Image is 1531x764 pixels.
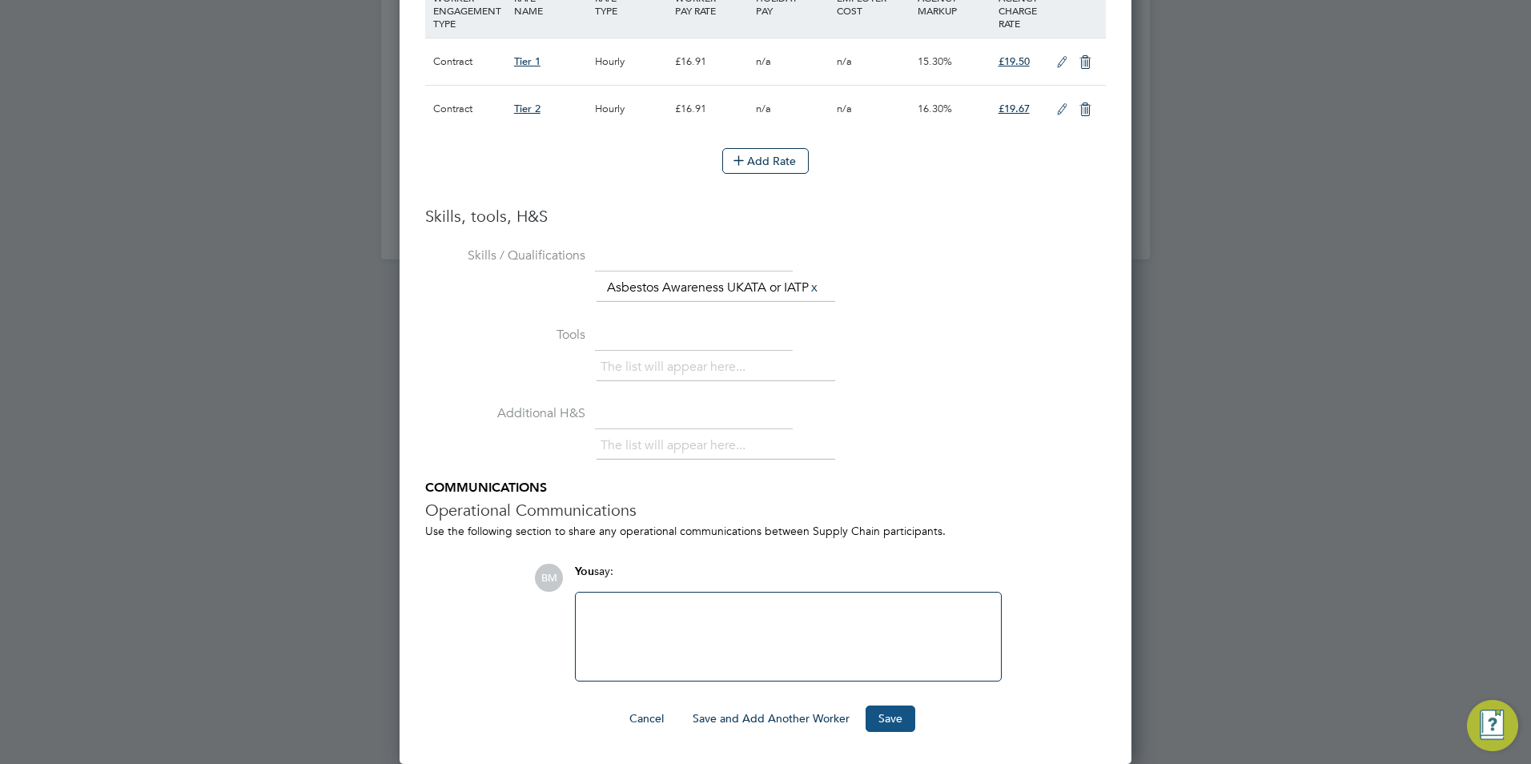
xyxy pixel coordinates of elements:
[837,54,852,68] span: n/a
[866,706,915,731] button: Save
[756,102,771,115] span: n/a
[429,38,510,85] div: Contract
[680,706,862,731] button: Save and Add Another Worker
[425,524,1106,538] div: Use the following section to share any operational communications between Supply Chain participants.
[999,54,1030,68] span: £19.50
[671,38,752,85] div: £16.91
[425,500,1106,521] h3: Operational Communications
[756,54,771,68] span: n/a
[425,206,1106,227] h3: Skills, tools, H&S
[601,356,752,378] li: The list will appear here...
[591,86,672,132] div: Hourly
[425,480,1106,497] h5: COMMUNICATIONS
[809,277,820,298] a: x
[617,706,677,731] button: Cancel
[722,148,809,174] button: Add Rate
[575,564,1002,592] div: say:
[425,247,585,264] label: Skills / Qualifications
[425,327,585,344] label: Tools
[601,277,826,299] li: Asbestos Awareness UKATA or IATP
[425,405,585,422] label: Additional H&S
[575,565,594,578] span: You
[535,564,563,592] span: BM
[837,102,852,115] span: n/a
[601,435,752,456] li: The list will appear here...
[514,54,540,68] span: Tier 1
[591,38,672,85] div: Hourly
[1467,700,1518,751] button: Engage Resource Center
[999,102,1030,115] span: £19.67
[918,102,952,115] span: 16.30%
[918,54,952,68] span: 15.30%
[671,86,752,132] div: £16.91
[429,86,510,132] div: Contract
[514,102,540,115] span: Tier 2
